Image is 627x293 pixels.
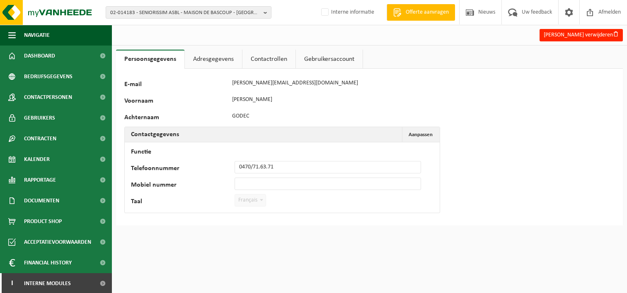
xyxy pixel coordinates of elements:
span: Acceptatievoorwaarden [24,232,91,252]
span: Français [235,195,266,206]
span: Contactpersonen [24,87,72,108]
label: Functie [131,149,235,157]
button: 02-014183 - SENIORISSIM ASBL - MAISON DE BASCOUP - [GEOGRAPHIC_DATA] [106,6,271,19]
a: Persoonsgegevens [116,50,184,69]
span: Documenten [24,190,59,211]
button: [PERSON_NAME] verwijderen [540,29,623,41]
label: Achternaam [124,114,228,122]
span: Kalender [24,149,50,170]
span: Rapportage [24,170,56,190]
span: Financial History [24,252,72,273]
button: Aanpassen [402,127,439,142]
a: Adresgegevens [185,50,242,69]
a: Contactrollen [242,50,295,69]
span: Français [235,194,266,207]
label: Voornaam [124,98,228,106]
span: Offerte aanvragen [404,8,451,17]
span: Navigatie [24,25,50,46]
span: 02-014183 - SENIORISSIM ASBL - MAISON DE BASCOUP - [GEOGRAPHIC_DATA] [110,7,260,19]
label: Taal [131,198,235,207]
a: Gebruikersaccount [296,50,363,69]
a: Offerte aanvragen [387,4,455,21]
label: Interne informatie [320,6,374,19]
span: Product Shop [24,211,62,232]
label: Mobiel nummer [131,182,235,190]
h2: Contactgegevens [125,127,185,142]
span: Dashboard [24,46,55,66]
span: Aanpassen [409,132,433,137]
label: Telefoonnummer [131,165,235,173]
span: Contracten [24,128,56,149]
label: E-mail [124,81,228,89]
span: Bedrijfsgegevens [24,66,73,87]
span: Gebruikers [24,108,55,128]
